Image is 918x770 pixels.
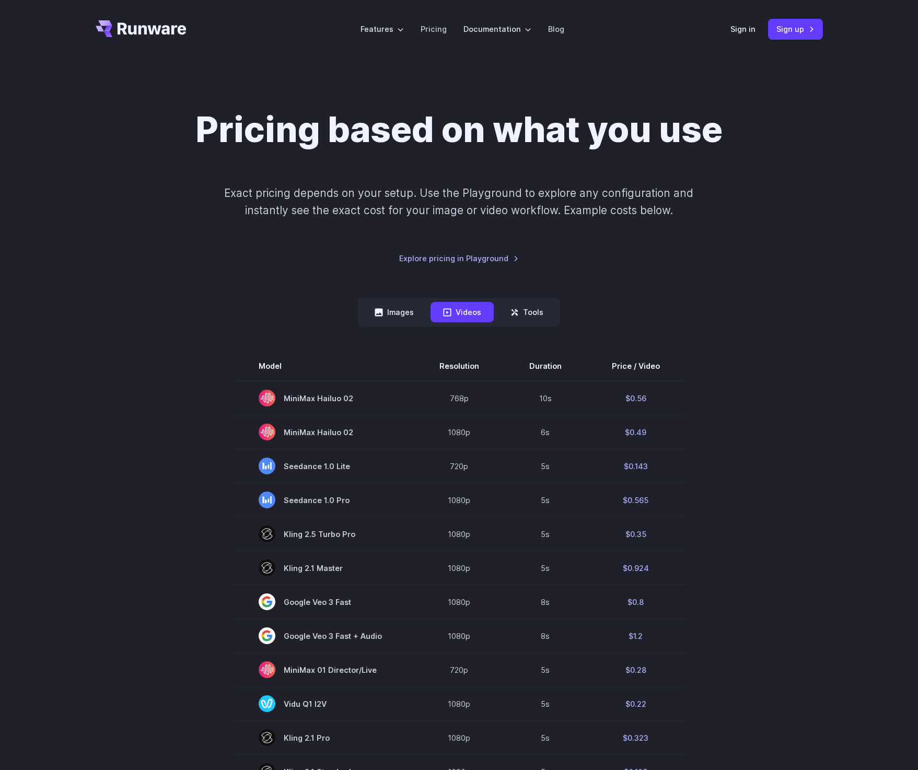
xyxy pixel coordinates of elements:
a: Sign in [730,23,756,35]
td: $0.28 [587,653,685,687]
td: 5s [504,483,587,517]
td: 10s [504,381,587,415]
td: 720p [414,449,504,483]
td: 5s [504,517,587,551]
td: $1.2 [587,619,685,653]
span: Kling 2.1 Pro [259,729,389,746]
th: Model [234,352,414,381]
th: Resolution [414,352,504,381]
td: $0.565 [587,483,685,517]
td: 1080p [414,687,504,721]
td: 5s [504,721,587,755]
button: Videos [431,302,494,322]
td: 5s [504,449,587,483]
td: 1080p [414,721,504,755]
td: $0.143 [587,449,685,483]
td: 1080p [414,517,504,551]
label: Documentation [463,23,531,35]
td: $0.49 [587,415,685,449]
span: Google Veo 3 Fast + Audio [259,627,389,644]
td: 8s [504,619,587,653]
span: Kling 2.1 Master [259,559,389,576]
td: 5s [504,687,587,721]
span: Vidu Q1 I2V [259,695,389,712]
td: 5s [504,653,587,687]
button: Tools [498,302,556,322]
span: Seedance 1.0 Pro [259,492,389,508]
td: $0.924 [587,551,685,585]
td: 6s [504,415,587,449]
td: $0.56 [587,381,685,415]
a: Sign up [768,19,823,39]
span: MiniMax 01 Director/Live [259,661,389,678]
span: Seedance 1.0 Lite [259,458,389,474]
td: 8s [504,585,587,619]
td: 5s [504,551,587,585]
span: Kling 2.5 Turbo Pro [259,526,389,542]
th: Duration [504,352,587,381]
h1: Pricing based on what you use [195,109,723,151]
td: $0.8 [587,585,685,619]
label: Features [361,23,404,35]
td: 720p [414,653,504,687]
a: Pricing [421,23,447,35]
td: 1080p [414,551,504,585]
span: MiniMax Hailuo 02 [259,424,389,440]
td: 1080p [414,415,504,449]
button: Images [362,302,426,322]
span: Google Veo 3 Fast [259,593,389,610]
a: Go to / [96,20,187,37]
td: 1080p [414,585,504,619]
td: $0.22 [587,687,685,721]
td: $0.35 [587,517,685,551]
a: Blog [548,23,564,35]
td: $0.323 [587,721,685,755]
td: 768p [414,381,504,415]
td: 1080p [414,483,504,517]
th: Price / Video [587,352,685,381]
span: MiniMax Hailuo 02 [259,390,389,406]
td: 1080p [414,619,504,653]
p: Exact pricing depends on your setup. Use the Playground to explore any configuration and instantl... [204,184,713,219]
a: Explore pricing in Playground [399,252,519,264]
